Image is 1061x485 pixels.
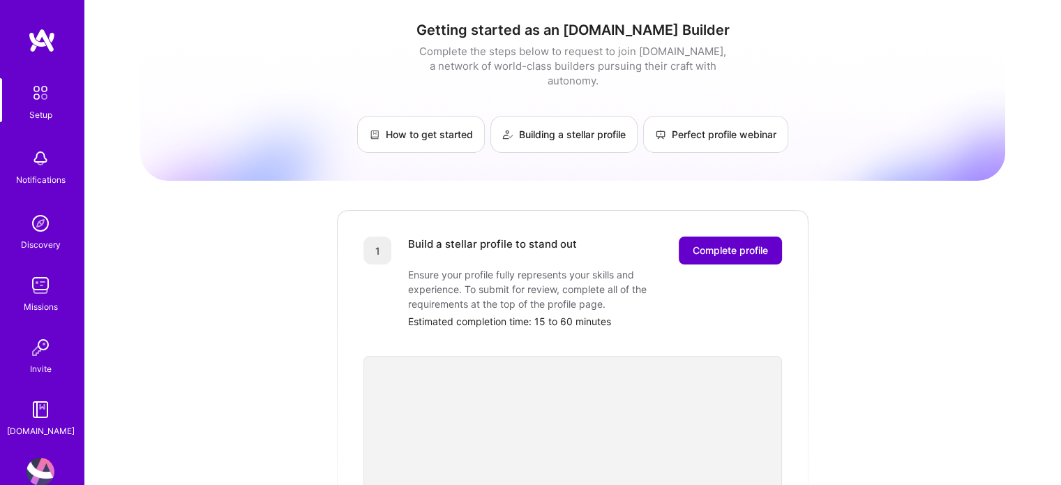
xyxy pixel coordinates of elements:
div: Discovery [21,237,61,252]
img: discovery [27,209,54,237]
a: Perfect profile webinar [643,116,788,153]
span: Complete profile [693,244,768,258]
div: Build a stellar profile to stand out [408,237,577,264]
img: setup [26,78,55,107]
img: guide book [27,396,54,424]
img: Building a stellar profile [502,129,513,140]
div: Ensure your profile fully represents your skills and experience. To submit for review, complete a... [408,267,687,311]
div: Setup [29,107,52,122]
div: Missions [24,299,58,314]
img: Perfect profile webinar [655,129,666,140]
a: How to get started [357,116,485,153]
div: 1 [363,237,391,264]
div: Complete the steps below to request to join [DOMAIN_NAME], a network of world-class builders purs... [416,44,730,88]
div: Invite [30,361,52,376]
div: Estimated completion time: 15 to 60 minutes [408,314,782,329]
img: logo [28,28,56,53]
img: teamwork [27,271,54,299]
img: Invite [27,334,54,361]
div: Notifications [16,172,66,187]
button: Complete profile [679,237,782,264]
img: How to get started [369,129,380,140]
h1: Getting started as an [DOMAIN_NAME] Builder [140,22,1005,38]
img: bell [27,144,54,172]
div: [DOMAIN_NAME] [7,424,75,438]
a: Building a stellar profile [490,116,638,153]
